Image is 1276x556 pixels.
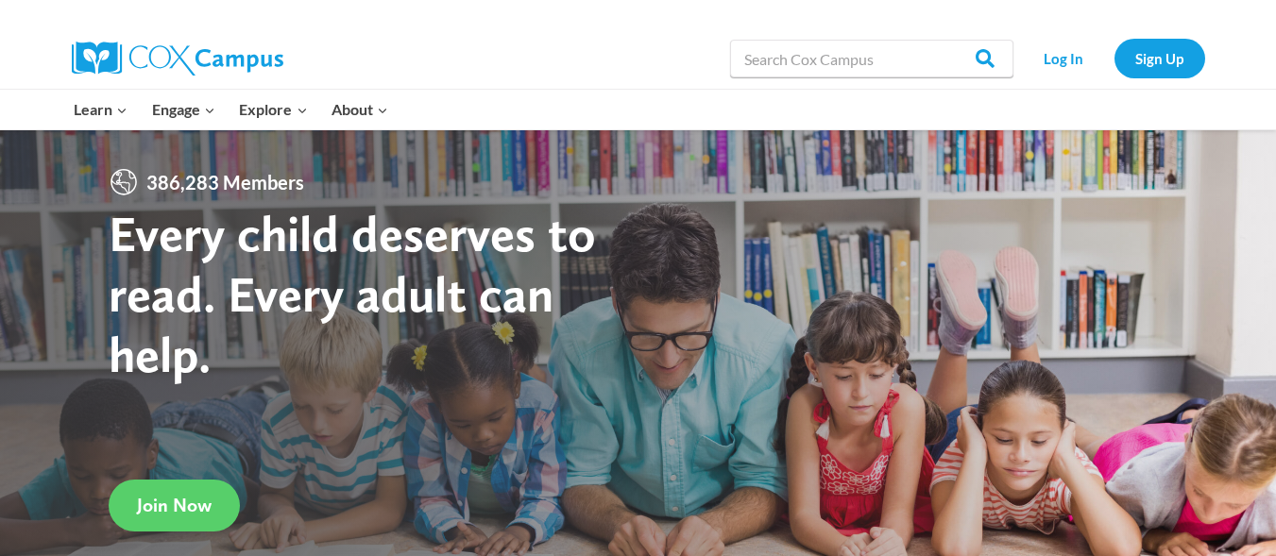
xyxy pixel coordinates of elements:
[239,97,307,122] span: Explore
[109,203,596,383] strong: Every child deserves to read. Every adult can help.
[72,42,283,76] img: Cox Campus
[137,494,212,516] span: Join Now
[62,90,400,129] nav: Primary Navigation
[332,97,388,122] span: About
[1023,39,1205,77] nav: Secondary Navigation
[139,167,312,197] span: 386,283 Members
[152,97,215,122] span: Engage
[74,97,128,122] span: Learn
[730,40,1013,77] input: Search Cox Campus
[1114,39,1205,77] a: Sign Up
[109,480,240,531] a: Join Now
[1023,39,1105,77] a: Log In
